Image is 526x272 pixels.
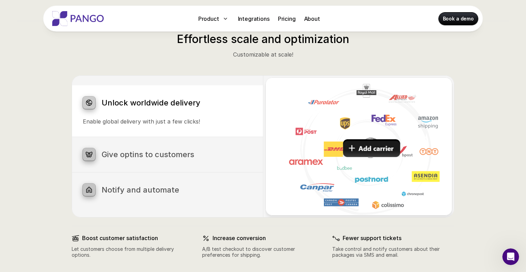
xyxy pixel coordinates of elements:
p: About [304,15,320,23]
a: Pricing [275,13,298,24]
h3: Effortless scale and optimization [133,33,393,46]
p: Customizable at scale! [133,50,393,59]
p: Let customers choose the most convenient shipping options and locations. [83,161,252,177]
p: Fewer support tickets [343,235,454,241]
a: Integrations [235,13,272,24]
p: A/B test checkout to discover customer preferences for shipping. [202,246,324,258]
p: Pricing [278,15,296,23]
a: About [301,13,323,24]
h3: Notify and automate [102,185,252,194]
p: Let customers choose from multiple delivery options. [72,246,194,258]
p: Take control and notify customers about their packages via SMS and email. [332,246,454,258]
img: Drag and drop functionality [265,77,452,215]
p: Integrations [238,15,270,23]
iframe: Intercom live chat [502,248,519,265]
p: Boost customer satisfaction [82,235,194,241]
a: Book a demo [439,12,478,25]
h3: Unlock worldwide delivery [102,98,252,107]
p: Increase conversion [213,235,324,241]
p: Product [198,15,219,23]
p: Enable global delivery with just a few clicks! [83,117,252,126]
p: Book a demo [443,15,474,22]
h3: Give optins to customers [102,150,252,159]
p: Upload files effortlessly with our intuitive drag-and-drop interface, streamlining your workflow. [83,196,252,213]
